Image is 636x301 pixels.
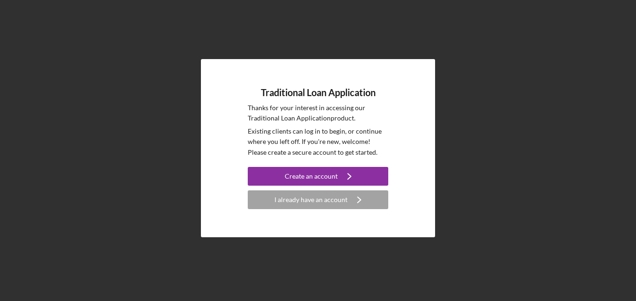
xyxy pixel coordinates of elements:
button: I already have an account [248,190,388,209]
p: Thanks for your interest in accessing our Traditional Loan Application product. [248,103,388,124]
a: Create an account [248,167,388,188]
div: I already have an account [274,190,348,209]
button: Create an account [248,167,388,186]
div: Create an account [285,167,338,186]
h4: Traditional Loan Application [261,87,376,98]
p: Existing clients can log in to begin, or continue where you left off. If you're new, welcome! Ple... [248,126,388,158]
